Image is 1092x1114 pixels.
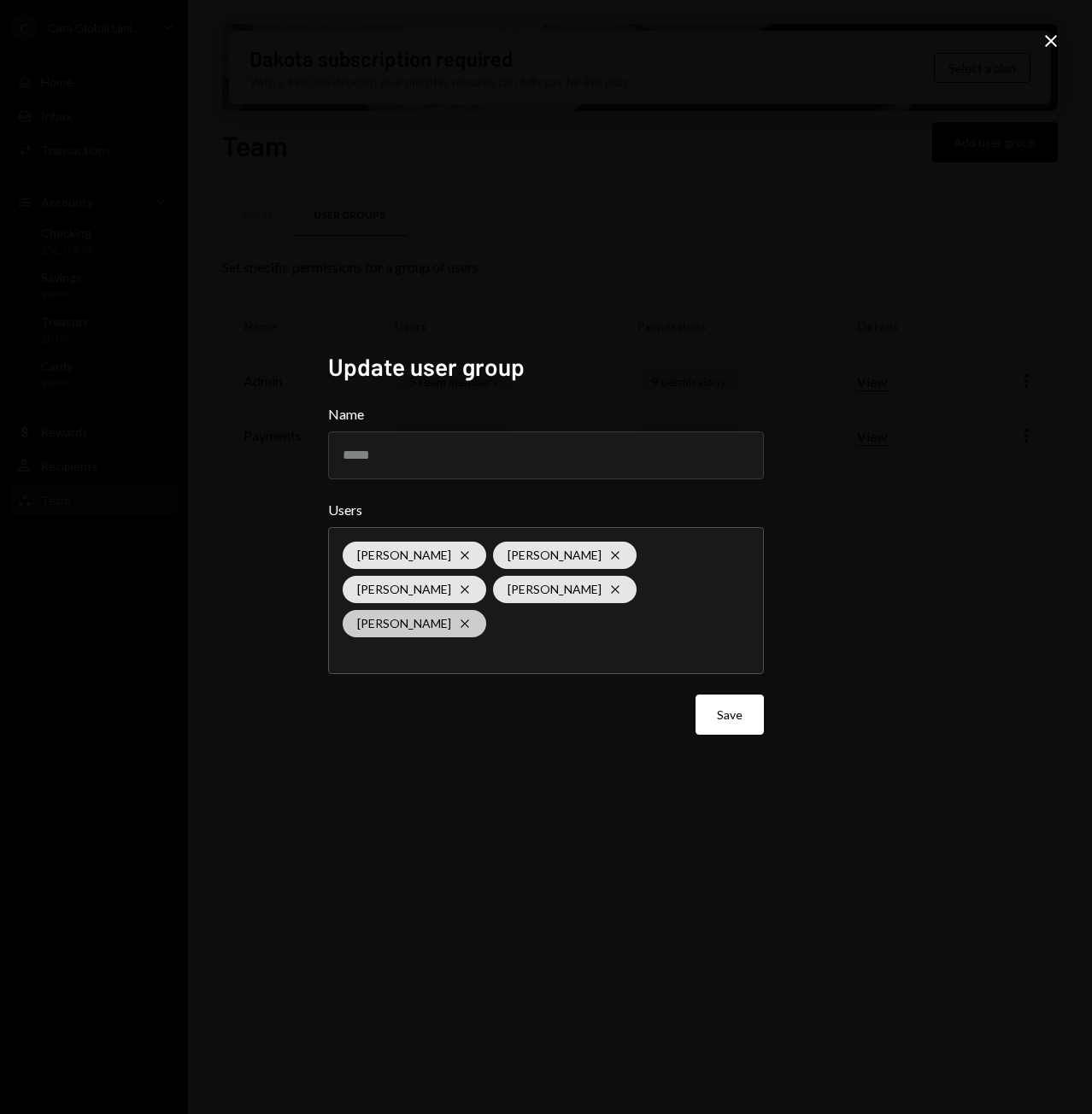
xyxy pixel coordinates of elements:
label: Users [328,500,764,520]
label: Name [328,404,764,425]
div: [PERSON_NAME] [343,610,486,637]
div: [PERSON_NAME] [493,576,637,603]
div: [PERSON_NAME] [343,542,486,569]
div: [PERSON_NAME] [343,576,486,603]
button: Save [696,695,764,735]
div: [PERSON_NAME] [493,542,637,569]
h2: Update user group [328,350,764,384]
